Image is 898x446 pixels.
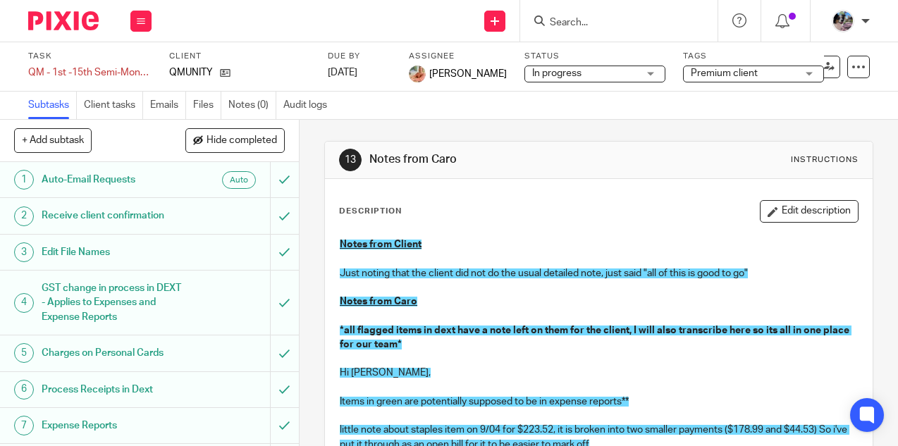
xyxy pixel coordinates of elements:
[532,68,582,78] span: In progress
[283,92,334,119] a: Audit logs
[328,51,391,62] label: Due by
[524,51,665,62] label: Status
[42,342,185,364] h1: Charges on Personal Cards
[340,297,417,306] span: Notes from Caro
[691,68,758,78] span: Premium client
[832,10,854,32] img: Screen%20Shot%202020-06-25%20at%209.49.30%20AM.png
[28,92,77,119] a: Subtasks
[28,51,152,62] label: Task
[84,92,143,119] a: Client tasks
[369,152,629,167] h1: Notes from Caro
[14,380,34,399] div: 6
[339,149,362,171] div: 13
[340,368,431,378] span: Hi [PERSON_NAME],
[409,51,507,62] label: Assignee
[14,128,92,152] button: + Add subtask
[340,268,748,278] span: Just noting that the client did not do the usual detailed note, just said "all of this is good to...
[14,206,34,226] div: 2
[42,415,185,436] h1: Expense Reports
[169,51,310,62] label: Client
[409,66,426,82] img: MIC.jpg
[42,169,185,190] h1: Auto-Email Requests
[28,11,99,30] img: Pixie
[193,92,221,119] a: Files
[14,242,34,262] div: 3
[169,66,213,80] p: QMUNITY
[14,293,34,313] div: 4
[791,154,859,166] div: Instructions
[328,68,357,78] span: [DATE]
[760,200,859,223] button: Edit description
[14,343,34,363] div: 5
[548,17,675,30] input: Search
[42,278,185,328] h1: GST change in process in DEXT - Applies to Expenses and Expense Reports
[339,206,402,217] p: Description
[228,92,276,119] a: Notes (0)
[14,416,34,435] div: 7
[340,326,851,349] span: *all flagged items in dext have a note left on them for the client, I will also transcribe here s...
[14,170,34,190] div: 1
[207,135,277,147] span: Hide completed
[150,92,186,119] a: Emails
[683,51,824,62] label: Tags
[222,171,256,189] div: Auto
[42,205,185,226] h1: Receive client confirmation
[28,66,152,80] div: QM - 1st -15th Semi-Monthly Bookkeeping - September
[42,379,185,400] h1: Process Receipts in Dext
[340,397,629,407] span: Items in green are potentially supposed to be in expense reports**
[429,67,507,81] span: [PERSON_NAME]
[42,242,185,263] h1: Edit File Names
[340,240,422,249] span: Notes from Client
[185,128,285,152] button: Hide completed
